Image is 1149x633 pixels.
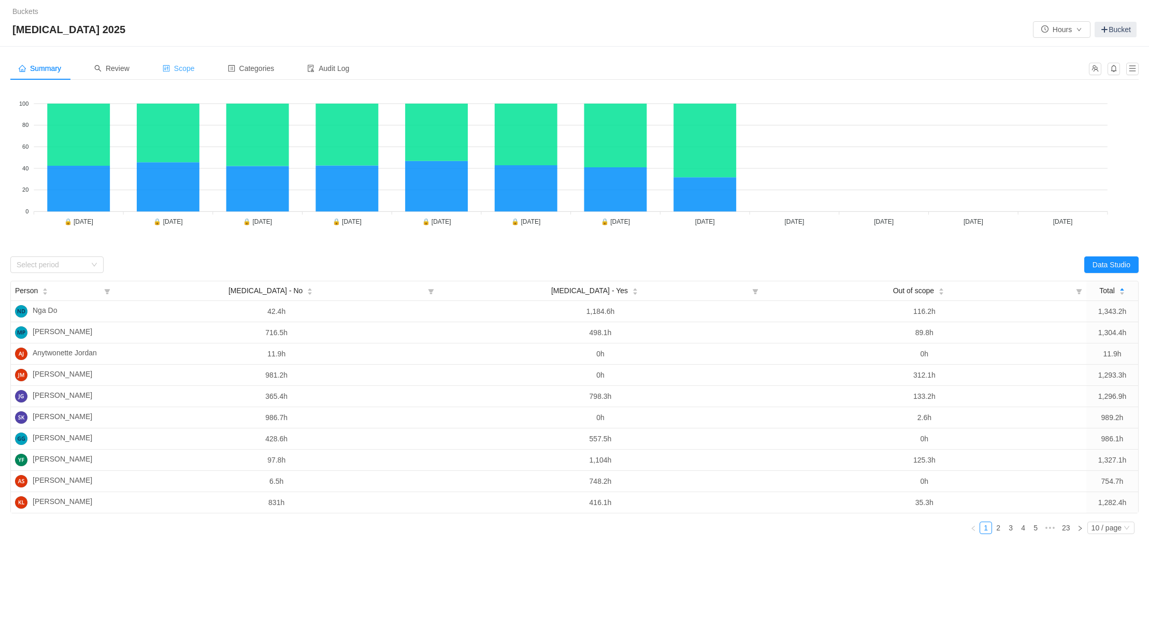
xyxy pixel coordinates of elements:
span: Nga Do [33,305,57,318]
img: SK [15,411,27,424]
tspan: 100 [19,100,28,107]
i: icon: caret-up [1119,287,1125,290]
span: [MEDICAL_DATA] 2025 [12,21,132,38]
img: MP [15,326,27,339]
span: Anytwonette Jordan [33,348,97,360]
i: icon: caret-up [939,287,944,290]
tspan: 🔒 [DATE] [64,218,93,225]
td: 1,293.3h [1086,365,1138,386]
i: icon: filter [424,281,438,300]
div: Sort [1119,286,1125,294]
td: 89.8h [763,322,1086,343]
i: icon: left [970,525,976,531]
td: 754.7h [1086,471,1138,492]
td: 798.3h [438,386,762,407]
div: Sort [42,286,48,294]
span: [PERSON_NAME] [33,411,92,424]
img: KL [15,496,27,509]
td: 6.5h [114,471,438,492]
button: icon: menu [1126,63,1139,75]
i: icon: filter [748,281,763,300]
span: [PERSON_NAME] [33,369,92,381]
span: [PERSON_NAME] [33,475,92,487]
td: 97.8h [114,450,438,471]
a: 1 [980,522,992,534]
tspan: [DATE] [1053,218,1073,225]
tspan: 80 [22,122,28,128]
a: 2 [993,522,1004,534]
a: Bucket [1095,22,1137,37]
i: icon: home [19,65,26,72]
img: ND [15,305,27,318]
td: 1,304.4h [1086,322,1138,343]
i: icon: profile [228,65,235,72]
td: 42.4h [114,301,438,322]
tspan: 60 [22,143,28,150]
span: Summary [19,64,61,73]
span: Scope [163,64,195,73]
button: icon: team [1089,63,1101,75]
td: 133.2h [763,386,1086,407]
tspan: 🔒 [DATE] [243,218,272,225]
span: [MEDICAL_DATA] - Yes [551,285,628,296]
li: Next Page [1074,522,1086,534]
span: Review [94,64,130,73]
td: 1,282.4h [1086,492,1138,513]
i: icon: control [163,65,170,72]
tspan: 🔒 [DATE] [511,218,540,225]
div: 10 / page [1091,522,1122,534]
li: 4 [1017,522,1029,534]
td: 1,327.1h [1086,450,1138,471]
td: 981.2h [114,365,438,386]
a: 3 [1005,522,1016,534]
span: ••• [1042,522,1058,534]
img: JM [15,369,27,381]
span: [MEDICAL_DATA] - No [228,285,303,296]
i: icon: right [1077,525,1083,531]
td: 1,296.9h [1086,386,1138,407]
span: [PERSON_NAME] [33,326,92,339]
a: 23 [1059,522,1073,534]
div: Sort [938,286,944,294]
i: icon: audit [307,65,314,72]
tspan: 20 [22,186,28,193]
div: Sort [307,286,313,294]
li: 3 [1004,522,1017,534]
li: Next 5 Pages [1042,522,1058,534]
a: 4 [1017,522,1029,534]
td: 0h [763,471,1086,492]
i: icon: caret-down [939,291,944,294]
td: 986.1h [1086,428,1138,450]
td: 11.9h [114,343,438,365]
td: 35.3h [763,492,1086,513]
tspan: 0 [25,208,28,214]
td: 1,104h [438,450,762,471]
td: 557.5h [438,428,762,450]
span: [PERSON_NAME] [33,454,92,466]
span: Audit Log [307,64,349,73]
span: [PERSON_NAME] [33,390,92,402]
td: 498.1h [438,322,762,343]
div: Sort [632,286,638,294]
span: [PERSON_NAME] [33,496,92,509]
span: Person [15,285,38,296]
li: Previous Page [967,522,980,534]
li: 5 [1029,522,1042,534]
img: AJ [15,348,27,360]
span: Categories [228,64,275,73]
i: icon: caret-down [42,291,48,294]
td: 1,184.6h [438,301,762,322]
td: 716.5h [114,322,438,343]
div: Select period [17,260,86,270]
tspan: 🔒 [DATE] [333,218,362,225]
span: Out of scope [893,285,934,296]
tspan: 🔒 [DATE] [153,218,182,225]
tspan: 🔒 [DATE] [601,218,630,225]
td: 0h [438,365,762,386]
i: icon: caret-down [633,291,638,294]
td: 2.6h [763,407,1086,428]
button: icon: bell [1108,63,1120,75]
i: icon: caret-up [633,287,638,290]
i: icon: filter [100,281,114,300]
a: Buckets [12,7,38,16]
